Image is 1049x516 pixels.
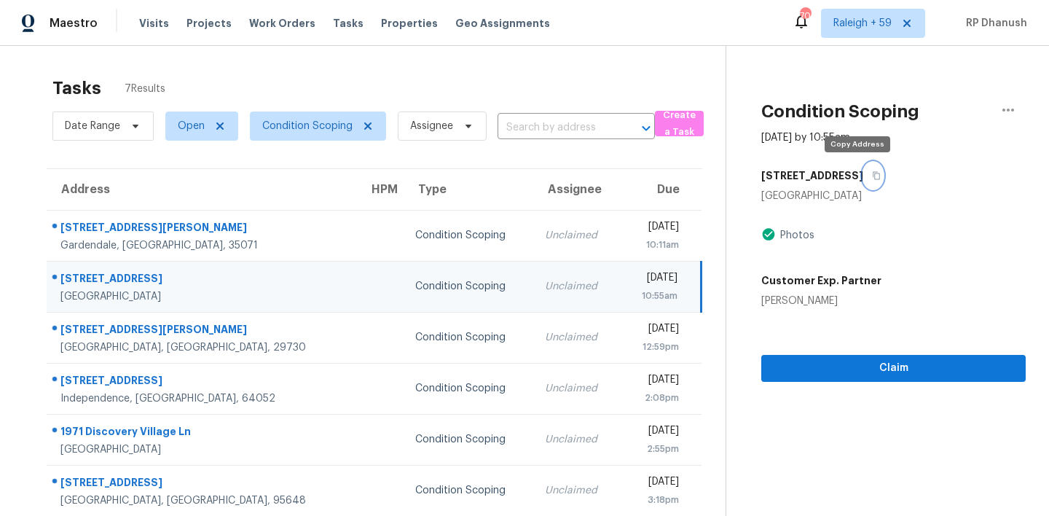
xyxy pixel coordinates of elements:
img: Artifact Present Icon [761,227,776,242]
h5: Customer Exp. Partner [761,273,881,288]
span: Assignee [410,119,453,133]
div: Gardendale, [GEOGRAPHIC_DATA], 35071 [60,238,345,253]
span: Projects [186,16,232,31]
th: Assignee [533,169,620,210]
div: 1971 Discovery Village Ln [60,424,345,442]
div: 3:18pm [632,493,679,507]
th: Address [47,169,357,210]
th: Due [620,169,702,210]
div: [GEOGRAPHIC_DATA], [GEOGRAPHIC_DATA], 29730 [60,340,345,355]
span: Visits [139,16,169,31]
div: Unclaimed [545,432,608,447]
div: Condition Scoping [415,279,522,294]
div: [STREET_ADDRESS] [60,475,345,493]
div: 10:55am [632,289,677,303]
div: [DATE] [632,474,679,493]
div: [STREET_ADDRESS][PERSON_NAME] [60,322,345,340]
div: Condition Scoping [415,228,522,243]
h5: [STREET_ADDRESS] [761,168,863,183]
span: Work Orders [249,16,315,31]
div: [PERSON_NAME] [761,294,881,308]
div: [DATE] [632,321,679,340]
span: Maestro [50,16,98,31]
span: Geo Assignments [455,16,550,31]
div: [STREET_ADDRESS] [60,373,345,391]
h2: Condition Scoping [761,104,919,119]
div: [GEOGRAPHIC_DATA] [60,289,345,304]
div: [GEOGRAPHIC_DATA] [761,189,1026,203]
button: Open [636,118,656,138]
div: [DATE] [632,219,679,238]
th: HPM [357,169,404,210]
span: RP Dhanush [960,16,1027,31]
button: Create a Task [655,111,704,136]
div: Unclaimed [545,483,608,498]
div: [STREET_ADDRESS][PERSON_NAME] [60,220,345,238]
span: Date Range [65,119,120,133]
div: [GEOGRAPHIC_DATA], [GEOGRAPHIC_DATA], 95648 [60,493,345,508]
div: Condition Scoping [415,330,522,345]
div: [DATE] [632,270,677,289]
span: Raleigh + 59 [833,16,892,31]
div: Condition Scoping [415,432,522,447]
span: Create a Task [662,107,696,141]
div: Unclaimed [545,228,608,243]
th: Type [404,169,534,210]
div: 12:59pm [632,340,679,354]
div: [DATE] by 10:55am [761,130,850,145]
span: Claim [773,359,1014,378]
div: Condition Scoping [415,483,522,498]
div: 2:55pm [632,442,679,456]
div: 704 [800,9,810,23]
div: [STREET_ADDRESS] [60,271,345,289]
div: [GEOGRAPHIC_DATA] [60,442,345,457]
div: Unclaimed [545,330,608,345]
div: Independence, [GEOGRAPHIC_DATA], 64052 [60,391,345,406]
span: Condition Scoping [262,119,353,133]
div: [DATE] [632,372,679,391]
div: Photos [776,228,814,243]
div: Condition Scoping [415,381,522,396]
span: 7 Results [125,82,165,96]
span: Open [178,119,205,133]
div: Unclaimed [545,381,608,396]
h2: Tasks [52,81,101,95]
input: Search by address [498,117,614,139]
div: 10:11am [632,238,679,252]
span: Properties [381,16,438,31]
div: [DATE] [632,423,679,442]
div: 2:08pm [632,391,679,405]
button: Claim [761,355,1026,382]
div: Unclaimed [545,279,608,294]
span: Tasks [333,18,364,28]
